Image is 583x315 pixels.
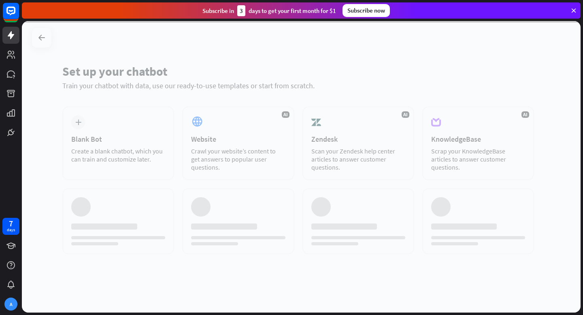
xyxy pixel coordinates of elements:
[7,227,15,233] div: days
[2,218,19,235] a: 7 days
[202,5,336,16] div: Subscribe in days to get your first month for $1
[343,4,390,17] div: Subscribe now
[9,220,13,227] div: 7
[4,298,17,311] div: A
[237,5,245,16] div: 3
